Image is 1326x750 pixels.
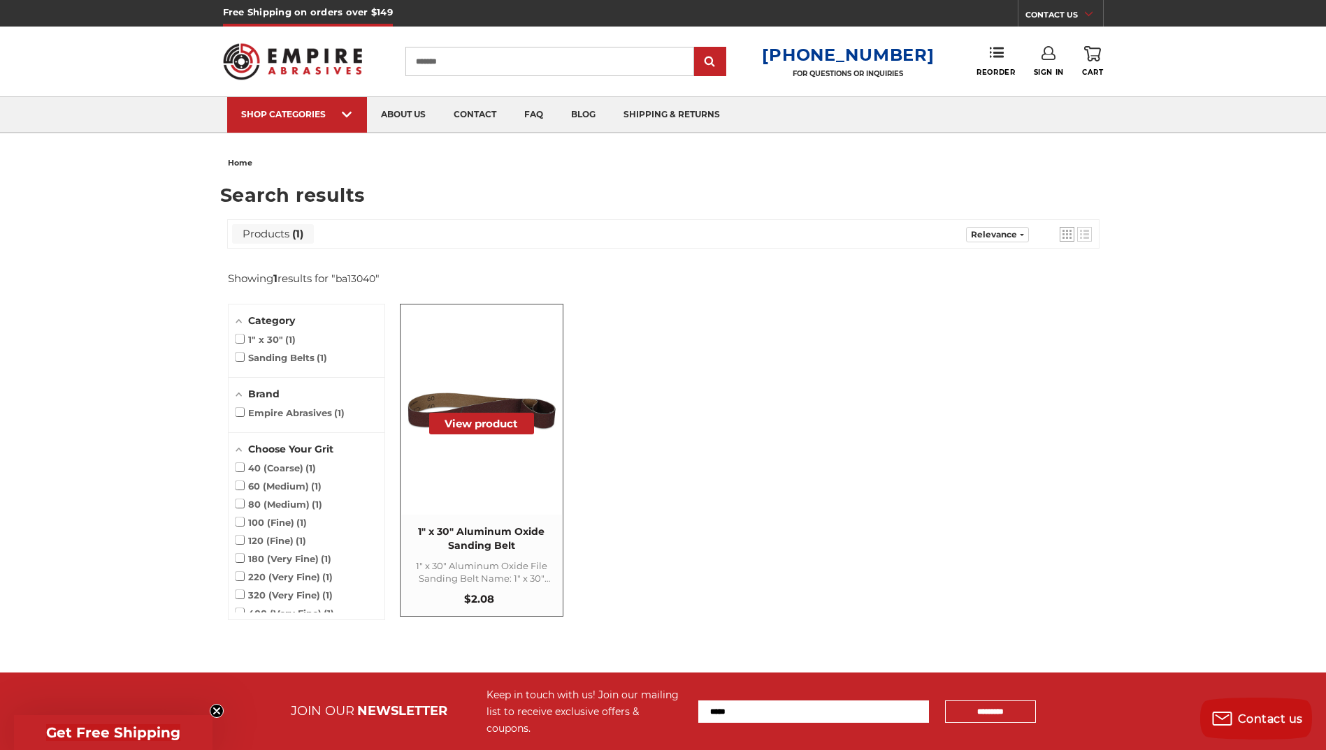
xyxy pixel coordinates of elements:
span: 1 [312,499,322,510]
span: 1 [324,608,334,619]
span: Relevance [971,229,1017,240]
b: 1 [273,272,278,285]
span: 1 [317,352,327,363]
span: 1" x 30" [236,334,296,345]
span: 80 (Medium) [236,499,323,510]
a: faq [510,97,557,133]
span: 1 [289,227,303,240]
span: 1" x 30" Aluminum Oxide Sanding Belt [408,525,556,552]
span: 320 (Very Fine) [236,589,333,601]
span: JOIN OUR [291,703,354,719]
button: Contact us [1200,698,1312,740]
span: 400 (Very Fine) [236,608,335,619]
a: shipping & returns [610,97,734,133]
button: Close teaser [210,704,224,718]
span: Empire Abrasives [236,407,345,418]
a: CONTACT US [1025,7,1103,27]
span: $2.08 [464,592,494,605]
span: 1 [322,571,333,582]
img: Empire Abrasives [223,34,363,89]
h1: Search results [220,186,1106,205]
span: Brand [248,388,280,400]
span: 220 (Very Fine) [236,571,333,582]
span: 120 (Fine) [236,535,307,546]
span: Choose Your Grit [248,443,333,455]
a: View Products Tab [232,224,314,244]
span: Sign In [1034,68,1064,77]
a: View list mode [1077,227,1092,242]
a: 1 [401,304,563,616]
a: Sort options [966,227,1029,242]
span: Reorder [977,68,1015,77]
div: SHOP CATEGORIES [241,109,353,119]
button: View product [429,413,534,434]
img: 1" x 30" Aluminum Oxide File Belt [401,330,562,490]
div: Keep in touch with us! Join our mailing list to receive exclusive offers & coupons. [487,686,684,737]
span: 1 [305,462,316,473]
a: [PHONE_NUMBER] [762,45,934,65]
a: contact [440,97,510,133]
span: Category [248,314,295,327]
div: Showing results for " " [228,272,396,285]
span: 1 [296,535,306,546]
a: ba13040 [336,272,375,285]
span: 40 (Coarse) [236,462,317,473]
span: 1 [311,480,322,492]
span: 1 [322,589,333,601]
span: 180 (Very Fine) [236,553,332,564]
span: 100 (Fine) [236,517,308,528]
span: 1 [285,334,296,345]
span: Get Free Shipping [46,724,180,741]
a: Reorder [977,46,1015,76]
span: 1 [296,517,307,528]
span: Cart [1082,68,1103,77]
a: about us [367,97,440,133]
p: FOR QUESTIONS OR INQUIRIES [762,69,934,78]
span: Contact us [1238,712,1303,726]
span: Sanding Belts [236,352,328,363]
span: NEWSLETTER [357,703,447,719]
div: Get Free ShippingClose teaser [14,715,212,750]
a: Cart [1082,46,1103,77]
a: blog [557,97,610,133]
span: 1 [334,407,345,418]
span: home [228,158,252,168]
a: View grid mode [1060,227,1074,242]
span: 1 [321,553,331,564]
span: 60 (Medium) [236,480,322,492]
span: 1" x 30" Aluminum Oxide File Sanding Belt Name: 1" x 30" Aluminum Oxide Filing Sanding Belt Descr... [408,559,556,584]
